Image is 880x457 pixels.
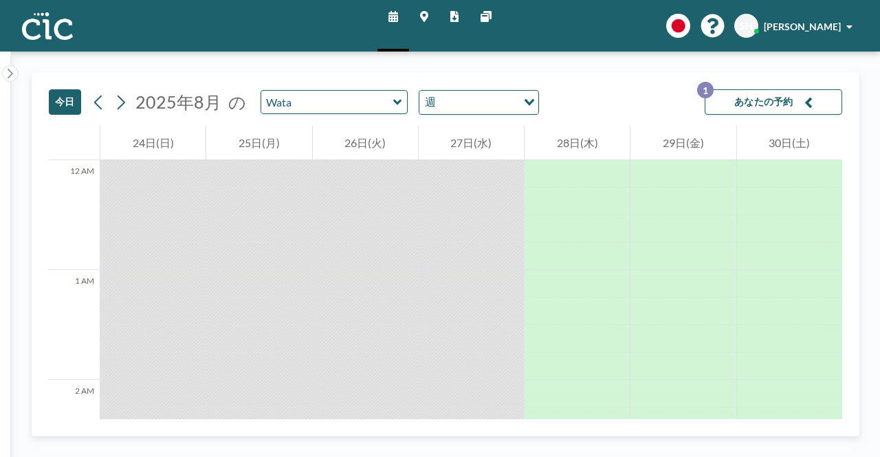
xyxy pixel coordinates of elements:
[49,160,100,270] div: 12 AM
[313,126,418,160] div: 26日(火)
[705,89,842,115] button: あなたの予約1
[261,91,393,113] input: Wata
[228,91,246,113] span: の
[419,126,524,160] div: 27日(水)
[525,126,630,160] div: 28日(木)
[135,91,221,112] span: 2025年8月
[419,91,538,114] div: Search for option
[737,126,842,160] div: 30日(土)
[49,89,81,115] button: 今日
[49,270,100,380] div: 1 AM
[22,12,73,40] img: organization-logo
[422,93,439,111] span: 週
[697,82,714,98] p: 1
[630,126,736,160] div: 29日(金)
[206,126,311,160] div: 25日(月)
[100,126,206,160] div: 24日(日)
[764,21,841,32] span: [PERSON_NAME]
[740,20,753,32] span: SH
[440,93,516,111] input: Search for option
